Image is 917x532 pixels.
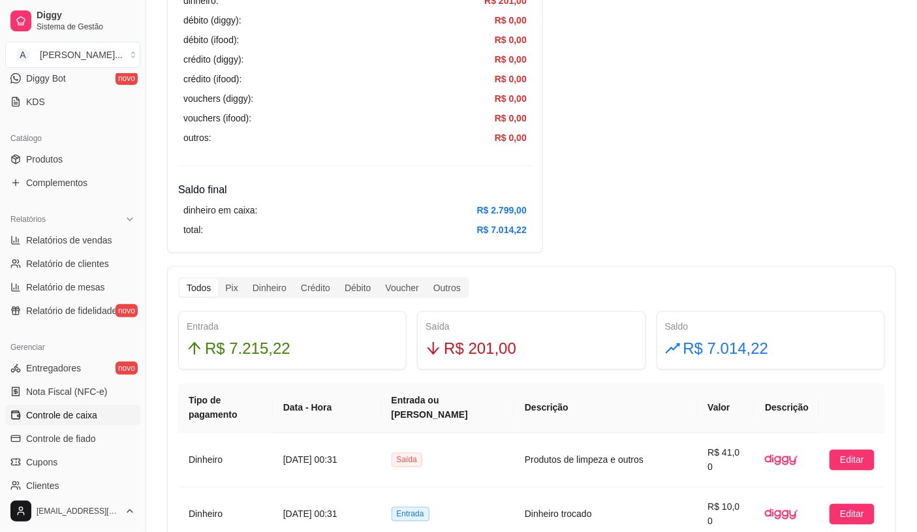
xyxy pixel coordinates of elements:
[189,507,262,522] article: Dinheiro
[187,341,202,356] span: arrow-up
[379,279,426,297] div: Voucher
[183,203,258,217] article: dinheiro em caixa:
[477,203,527,217] article: R$ 2.799,00
[26,385,107,398] span: Nota Fiscal (NFC-e)
[10,214,46,225] span: Relatórios
[708,500,745,529] article: R$ 10,00
[830,450,875,471] button: Editar
[183,131,211,145] article: outros:
[26,432,96,445] span: Controle de fiado
[26,257,109,270] span: Relatório de clientes
[283,453,371,467] article: [DATE] 00:31
[178,383,273,433] th: Tipo de pagamento
[218,279,245,297] div: Pix
[189,453,262,467] article: Dinheiro
[37,22,135,32] span: Sistema de Gestão
[26,176,87,189] span: Complementos
[187,320,398,334] div: Entrada
[183,72,241,86] article: crédito (ifood):
[765,444,798,477] img: diggy
[179,279,218,297] div: Todos
[495,131,527,145] article: R$ 0,00
[337,279,378,297] div: Débito
[5,277,140,298] a: Relatório de mesas
[26,362,81,375] span: Entregadores
[183,91,253,106] article: vouchers (diggy):
[708,446,745,475] article: R$ 41,00
[765,498,798,531] img: diggy
[840,507,864,522] span: Editar
[683,337,769,362] span: R$ 7.014,22
[26,456,57,469] span: Cupons
[840,453,864,467] span: Editar
[26,479,59,492] span: Clientes
[698,383,755,433] th: Valor
[495,33,527,47] article: R$ 0,00
[444,337,516,362] span: R$ 201,00
[5,172,140,193] a: Complementos
[26,304,117,317] span: Relatório de fidelidade
[5,253,140,274] a: Relatório de clientes
[5,300,140,321] a: Relatório de fidelidadenovo
[183,13,241,27] article: débito (diggy):
[5,337,140,358] div: Gerenciar
[5,452,140,473] a: Cupons
[5,42,140,68] button: Select a team
[183,52,244,67] article: crédito (diggy):
[5,358,140,379] a: Entregadoresnovo
[5,5,140,37] a: DiggySistema de Gestão
[26,409,97,422] span: Controle de caixa
[495,13,527,27] article: R$ 0,00
[16,48,29,61] span: A
[37,10,135,22] span: Diggy
[5,475,140,496] a: Clientes
[5,68,140,89] a: Diggy Botnovo
[426,279,468,297] div: Outros
[26,281,105,294] span: Relatório de mesas
[392,453,422,467] span: Saída
[495,91,527,106] article: R$ 0,00
[5,230,140,251] a: Relatórios de vendas
[183,111,251,125] article: vouchers (ifood):
[495,111,527,125] article: R$ 0,00
[5,405,140,426] a: Controle de caixa
[5,128,140,149] div: Catálogo
[495,72,527,86] article: R$ 0,00
[514,433,697,488] td: Produtos de limpeza e outros
[5,495,140,527] button: [EMAIL_ADDRESS][DOMAIN_NAME]
[381,383,514,433] th: Entrada ou [PERSON_NAME]
[754,383,819,433] th: Descrição
[26,95,45,108] span: KDS
[294,279,337,297] div: Crédito
[37,506,119,516] span: [EMAIL_ADDRESS][DOMAIN_NAME]
[392,507,429,522] span: Entrada
[426,341,441,356] span: arrow-down
[178,182,532,198] h4: Saldo final
[5,149,140,170] a: Produtos
[426,320,637,334] div: Saída
[477,223,527,237] article: R$ 7.014,22
[183,33,240,47] article: débito (ifood):
[665,341,681,356] span: rise
[283,507,371,522] article: [DATE] 00:31
[26,153,63,166] span: Produtos
[26,72,66,85] span: Diggy Bot
[40,48,123,61] div: [PERSON_NAME] ...
[514,383,697,433] th: Descrição
[5,428,140,449] a: Controle de fiado
[5,381,140,402] a: Nota Fiscal (NFC-e)
[495,52,527,67] article: R$ 0,00
[183,223,203,237] article: total:
[5,91,140,112] a: KDS
[665,320,877,334] div: Saldo
[205,337,290,362] span: R$ 7.215,22
[26,234,112,247] span: Relatórios de vendas
[830,504,875,525] button: Editar
[245,279,294,297] div: Dinheiro
[273,383,381,433] th: Data - Hora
